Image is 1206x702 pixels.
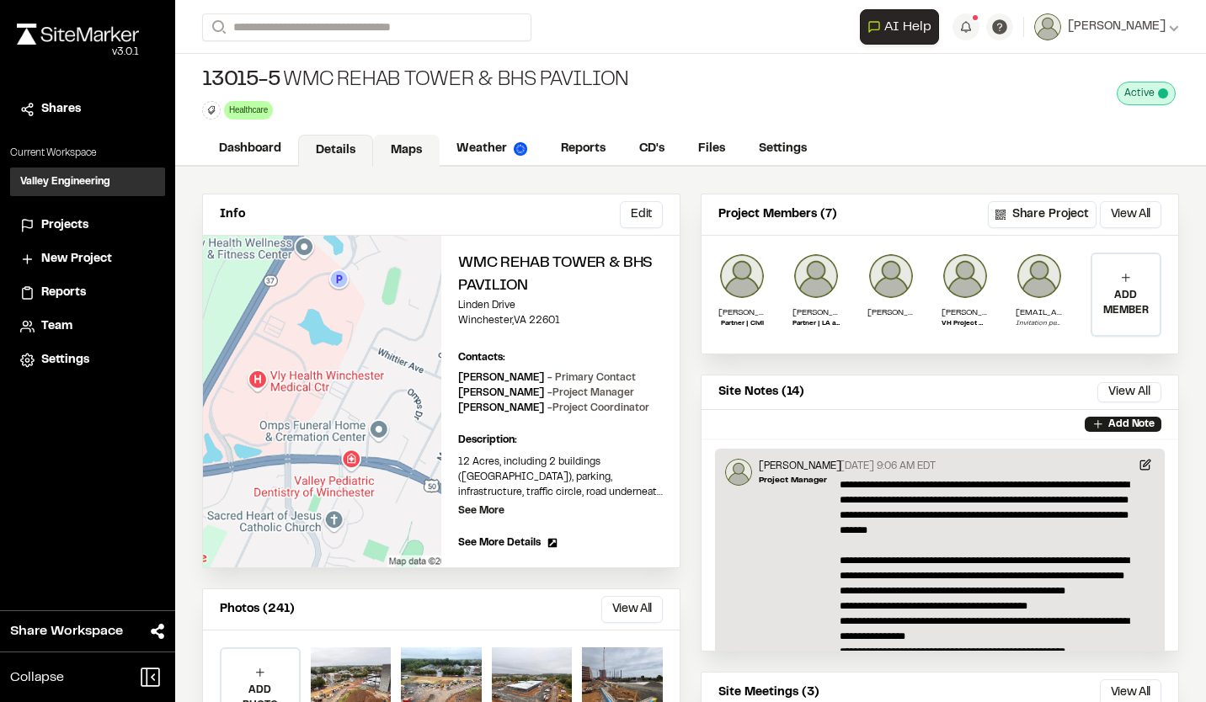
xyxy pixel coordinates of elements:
[458,386,634,401] p: [PERSON_NAME]
[220,600,295,619] p: Photos (241)
[20,216,155,235] a: Projects
[10,621,123,641] span: Share Workspace
[373,135,440,167] a: Maps
[514,142,527,156] img: precipai.png
[41,216,88,235] span: Projects
[20,250,155,269] a: New Project
[458,350,505,365] p: Contacts:
[725,459,752,486] img: Zachary Bowers
[458,503,504,519] p: See More
[20,317,155,336] a: Team
[601,596,663,623] button: View All
[759,474,841,487] p: Project Manager
[20,174,110,189] h3: Valley Engineering
[547,404,649,412] span: - Project Coordinator
[1034,13,1179,40] button: [PERSON_NAME]
[458,298,663,313] p: Linden Drive
[622,133,681,165] a: CD's
[942,319,989,329] p: VH Project Manager
[202,13,232,41] button: Search
[1016,253,1063,300] img: user_empty.png
[220,205,245,224] p: Info
[202,133,298,165] a: Dashboard
[20,351,155,370] a: Settings
[860,9,939,45] button: Open AI Assistant
[17,45,139,60] div: Oh geez...please don't...
[298,135,373,167] a: Details
[1124,86,1155,101] span: Active
[458,401,649,416] p: [PERSON_NAME]
[681,133,742,165] a: Files
[840,459,936,474] p: [DATE] 9:06 AM EDT
[41,100,81,119] span: Shares
[867,306,915,319] p: [PERSON_NAME]
[1034,13,1061,40] img: User
[458,370,636,386] p: [PERSON_NAME]
[17,24,139,45] img: rebrand.png
[1092,288,1160,318] p: ADD MEMBER
[792,319,840,329] p: Partner | LA and Planning
[942,306,989,319] p: [PERSON_NAME]
[20,100,155,119] a: Shares
[20,284,155,302] a: Reports
[1117,82,1176,105] div: This project is active and counting against your active project count.
[10,667,64,688] span: Collapse
[792,306,840,319] p: [PERSON_NAME]
[942,253,989,300] img: Andrew Cook
[547,389,634,397] span: - Project Manager
[458,535,541,550] span: See More Details
[718,306,766,319] p: [PERSON_NAME]
[41,317,72,336] span: Team
[544,133,622,165] a: Reports
[41,284,86,302] span: Reports
[1068,18,1166,36] span: [PERSON_NAME]
[440,133,544,165] a: Weather
[10,146,165,161] p: Current Workspace
[458,253,663,298] h2: WMC Rehab Tower & BHS Pavilion
[718,253,766,300] img: Ryan Boshart
[718,383,804,402] p: Site Notes (14)
[718,319,766,329] p: Partner | Civil
[202,67,280,94] span: 13015-5
[1108,417,1155,432] p: Add Note
[759,459,841,474] p: [PERSON_NAME]
[860,9,946,45] div: Open AI Assistant
[792,253,840,300] img: Craig George
[620,201,663,228] button: Edit
[718,205,837,224] p: Project Members (7)
[742,133,824,165] a: Settings
[718,683,819,702] p: Site Meetings (3)
[867,253,915,300] img: Alexander M Lane
[202,101,221,120] button: Edit Tags
[202,67,629,94] div: WMC Rehab Tower & BHS Pavilion
[1097,382,1161,402] button: View All
[41,250,112,269] span: New Project
[1100,201,1161,228] button: View All
[547,374,636,382] span: - Primary Contact
[1158,88,1168,98] span: This project is active and counting against your active project count.
[458,433,663,448] p: Description:
[1016,306,1063,319] p: [EMAIL_ADDRESS][DOMAIN_NAME]
[224,101,273,119] div: Healthcare
[1016,319,1063,329] p: Invitation pending
[458,455,663,500] p: 12 Acres, including 2 buildings ([GEOGRAPHIC_DATA]), parking, infrastructure, traffic circle, roa...
[884,17,931,37] span: AI Help
[41,351,89,370] span: Settings
[988,201,1097,228] button: Share Project
[458,313,663,328] p: Winchester , VA 22601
